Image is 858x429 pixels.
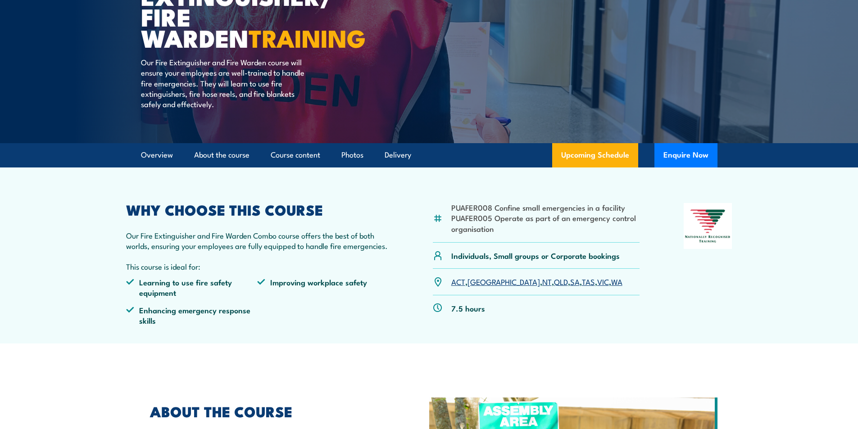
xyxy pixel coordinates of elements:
[271,143,320,167] a: Course content
[126,203,389,216] h2: WHY CHOOSE THIS COURSE
[341,143,363,167] a: Photos
[611,276,622,287] a: WA
[141,57,305,109] p: Our Fire Extinguisher and Fire Warden course will ensure your employees are well-trained to handl...
[451,202,640,212] li: PUAFER008 Confine small emergencies in a facility
[194,143,250,167] a: About the course
[126,230,389,251] p: Our Fire Extinguisher and Fire Warden Combo course offers the best of both worlds, ensuring your ...
[126,261,389,271] p: This course is ideal for:
[451,303,485,313] p: 7.5 hours
[582,276,595,287] a: TAS
[542,276,552,287] a: NT
[257,277,389,298] li: Improving workplace safety
[249,18,366,56] strong: TRAINING
[554,276,568,287] a: QLD
[451,250,620,261] p: Individuals, Small groups or Corporate bookings
[126,305,258,326] li: Enhancing emergency response skills
[654,143,717,167] button: Enquire Now
[451,212,640,234] li: PUAFER005 Operate as part of an emergency control organisation
[126,277,258,298] li: Learning to use fire safety equipment
[150,405,388,417] h2: ABOUT THE COURSE
[385,143,411,167] a: Delivery
[684,203,732,249] img: Nationally Recognised Training logo.
[597,276,609,287] a: VIC
[141,143,173,167] a: Overview
[451,276,622,287] p: , , , , , , ,
[451,276,465,287] a: ACT
[468,276,540,287] a: [GEOGRAPHIC_DATA]
[552,143,638,167] a: Upcoming Schedule
[570,276,580,287] a: SA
